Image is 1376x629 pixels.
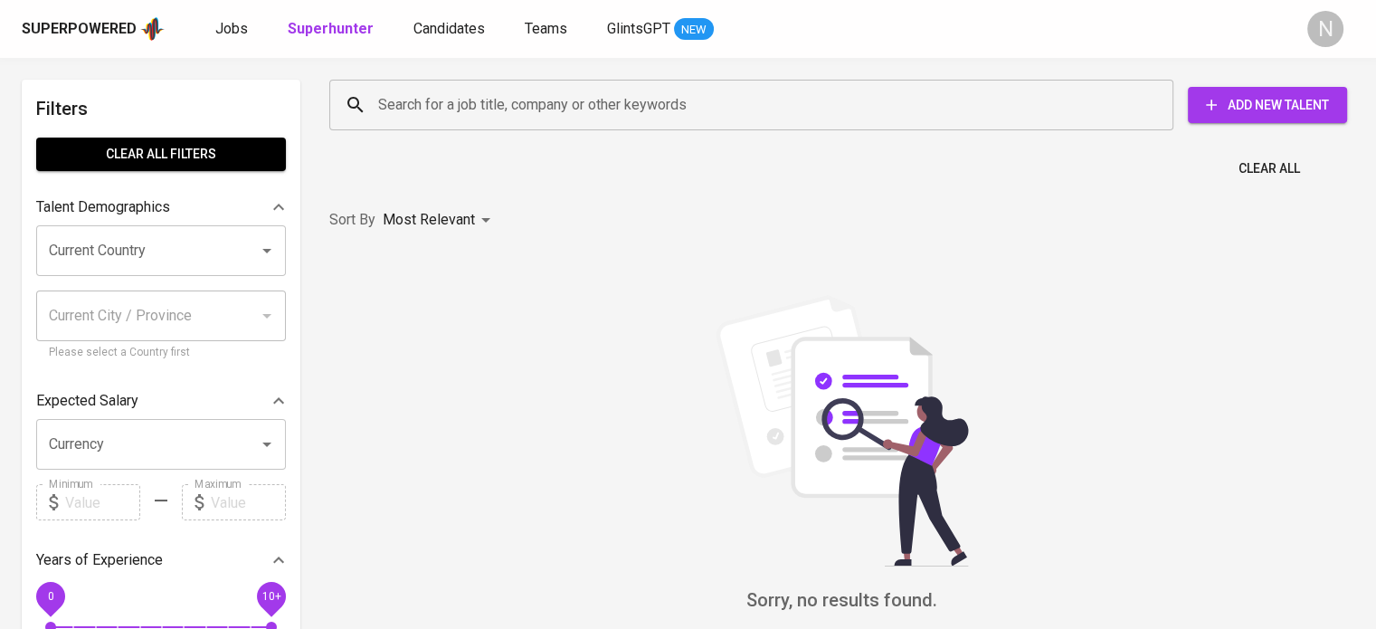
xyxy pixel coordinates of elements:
[215,18,251,41] a: Jobs
[607,18,714,41] a: GlintsGPT NEW
[413,18,489,41] a: Candidates
[288,18,377,41] a: Superhunter
[607,20,670,37] span: GlintsGPT
[36,542,286,578] div: Years of Experience
[413,20,485,37] span: Candidates
[383,204,497,237] div: Most Relevant
[36,196,170,218] p: Talent Demographics
[22,15,165,43] a: Superpoweredapp logo
[1238,157,1300,180] span: Clear All
[51,143,271,166] span: Clear All filters
[211,484,286,520] input: Value
[707,295,978,567] img: file_searching.svg
[1188,87,1347,123] button: Add New Talent
[47,590,53,603] span: 0
[288,20,374,37] b: Superhunter
[383,209,475,231] p: Most Relevant
[261,590,280,603] span: 10+
[525,18,571,41] a: Teams
[36,138,286,171] button: Clear All filters
[36,549,163,571] p: Years of Experience
[674,21,714,39] span: NEW
[65,484,140,520] input: Value
[1307,11,1343,47] div: N
[1231,152,1307,186] button: Clear All
[215,20,248,37] span: Jobs
[36,189,286,225] div: Talent Demographics
[36,383,286,419] div: Expected Salary
[254,238,280,263] button: Open
[254,432,280,457] button: Open
[329,586,1354,615] h6: Sorry, no results found.
[329,209,375,231] p: Sort By
[36,94,286,123] h6: Filters
[22,19,137,40] div: Superpowered
[49,344,273,362] p: Please select a Country first
[1202,94,1333,117] span: Add New Talent
[36,390,138,412] p: Expected Salary
[140,15,165,43] img: app logo
[525,20,567,37] span: Teams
